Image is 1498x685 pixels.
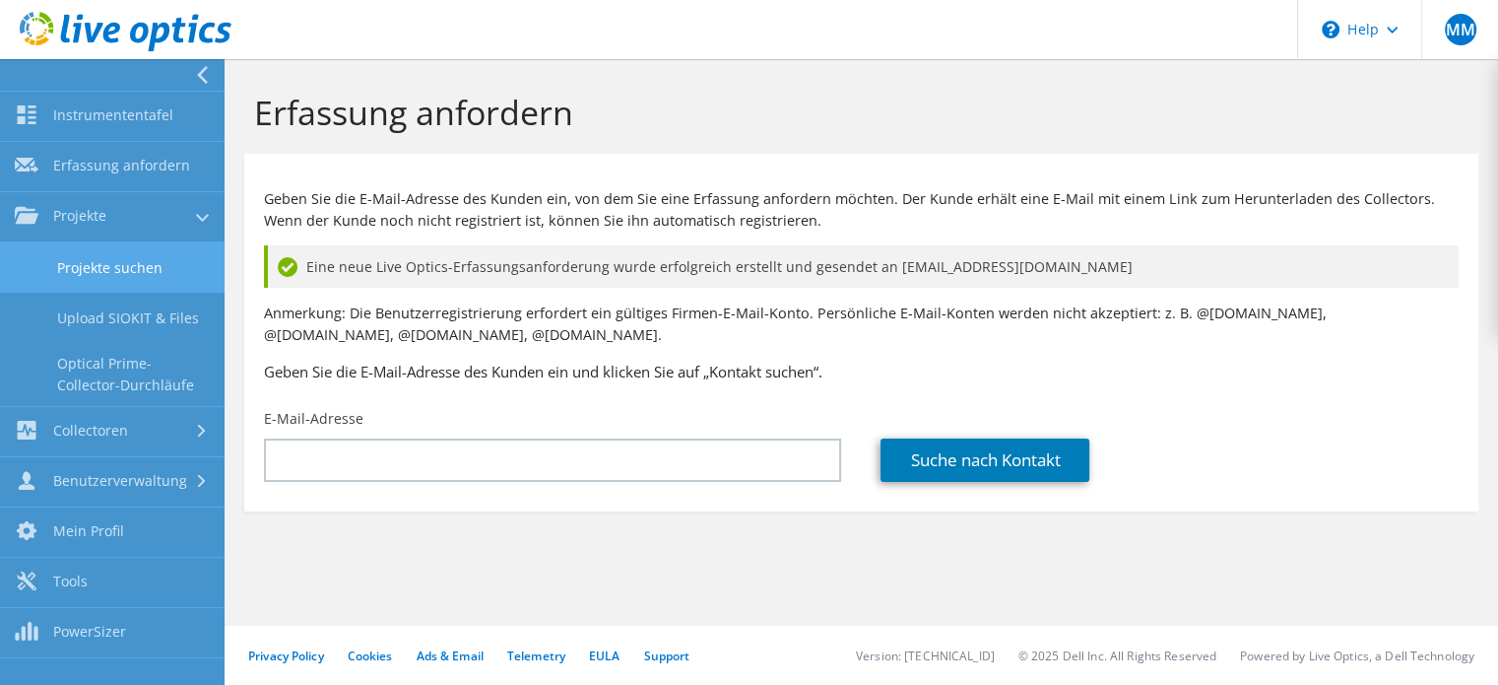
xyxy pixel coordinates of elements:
a: Support [643,648,689,664]
h1: Erfassung anfordern [254,92,1459,133]
a: Cookies [348,648,393,664]
li: © 2025 Dell Inc. All Rights Reserved [1018,648,1216,664]
p: Geben Sie die E-Mail-Adresse des Kunden ein, von dem Sie eine Erfassung anfordern möchten. Der Ku... [264,188,1459,232]
label: E-Mail-Adresse [264,409,363,429]
a: EULA [589,648,619,664]
h3: Geben Sie die E-Mail-Adresse des Kunden ein und klicken Sie auf „Kontakt suchen“. [264,361,1459,382]
span: MM [1445,14,1476,45]
a: Privacy Policy [248,648,324,664]
a: Telemetry [507,648,565,664]
li: Powered by Live Optics, a Dell Technology [1240,648,1474,664]
p: Anmerkung: Die Benutzerregistrierung erfordert ein gültiges Firmen-E-Mail-Konto. Persönliche E-Ma... [264,303,1459,346]
a: Suche nach Kontakt [880,439,1089,482]
svg: \n [1322,21,1339,38]
span: Eine neue Live Optics-Erfassungsanforderung wurde erfolgreich erstellt und gesendet an [EMAIL_ADD... [306,256,1133,278]
li: Version: [TECHNICAL_ID] [856,648,995,664]
a: Ads & Email [417,648,484,664]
